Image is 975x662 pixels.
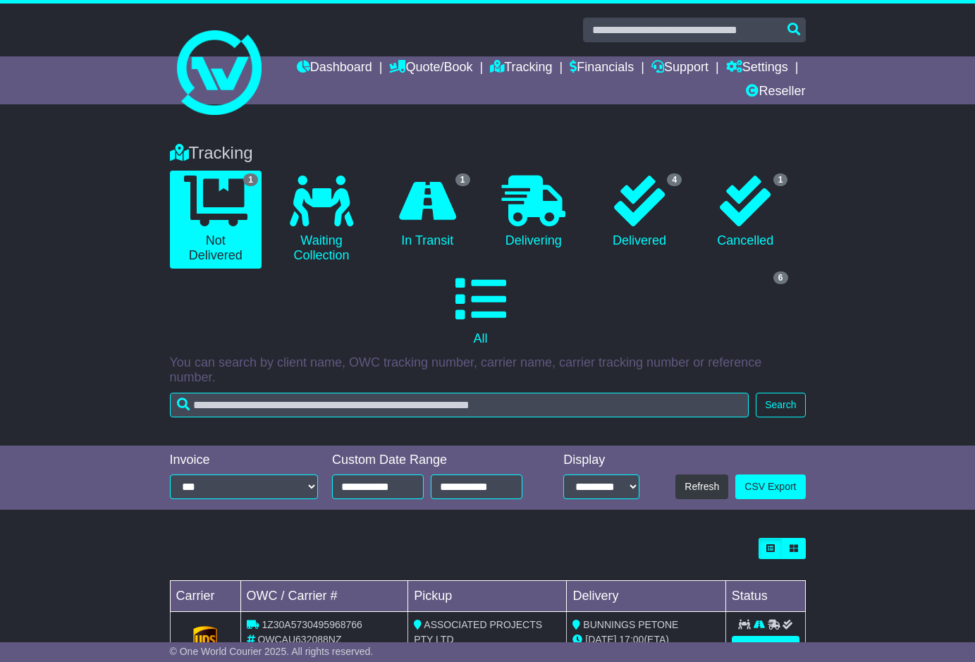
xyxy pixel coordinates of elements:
button: Refresh [675,474,728,499]
a: Waiting Collection [276,171,367,269]
a: Dashboard [297,56,372,80]
div: Display [563,453,639,468]
a: 1 Cancelled [699,171,791,254]
p: You can search by client name, OWC tracking number, carrier name, carrier tracking number or refe... [170,355,806,386]
a: Delivering [488,171,580,254]
a: Settings [726,56,788,80]
span: OWCAU632088NZ [257,634,341,645]
td: Pickup [408,581,567,612]
a: 4 Delivered [594,171,685,254]
a: 6 All [170,269,792,352]
span: 1Z30A5730495968766 [262,619,362,630]
a: View Order [732,636,799,661]
div: Custom Date Range [332,453,534,468]
span: 1 [455,173,470,186]
a: Tracking [490,56,552,80]
td: Delivery [567,581,725,612]
a: 1 Not Delivered [170,171,262,269]
a: Quote/Book [389,56,472,80]
div: Tracking [163,143,813,164]
span: [DATE] [585,634,616,645]
div: (ETA) [572,632,719,647]
td: Status [725,581,805,612]
span: 6 [773,271,788,284]
td: Carrier [170,581,240,612]
a: 1 In Transit [381,171,473,254]
div: Invoice [170,453,319,468]
a: Support [651,56,709,80]
a: CSV Export [735,474,805,499]
span: 1 [773,173,788,186]
span: 1 [243,173,258,186]
span: BUNNINGS PETONE [583,619,678,630]
a: Financials [570,56,634,80]
img: GetCarrierServiceLogo [193,626,217,654]
span: 17:00 [619,634,644,645]
span: © One World Courier 2025. All rights reserved. [170,646,374,657]
span: ASSOCIATED PROJECTS PTY LTD [414,619,542,645]
span: 4 [667,173,682,186]
a: Reseller [746,80,805,104]
td: OWC / Carrier # [240,581,408,612]
button: Search [756,393,805,417]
